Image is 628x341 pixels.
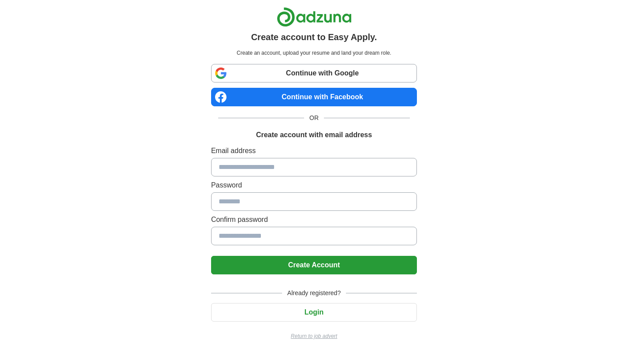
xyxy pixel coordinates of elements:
[211,332,417,340] a: Return to job advert
[282,289,346,298] span: Already registered?
[304,113,324,123] span: OR
[211,308,417,316] a: Login
[256,130,372,140] h1: Create account with email address
[211,64,417,82] a: Continue with Google
[211,180,417,191] label: Password
[251,30,377,44] h1: Create account to Easy Apply.
[277,7,352,27] img: Adzuna logo
[211,214,417,225] label: Confirm password
[211,303,417,322] button: Login
[211,256,417,274] button: Create Account
[211,146,417,156] label: Email address
[211,88,417,106] a: Continue with Facebook
[213,49,415,57] p: Create an account, upload your resume and land your dream role.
